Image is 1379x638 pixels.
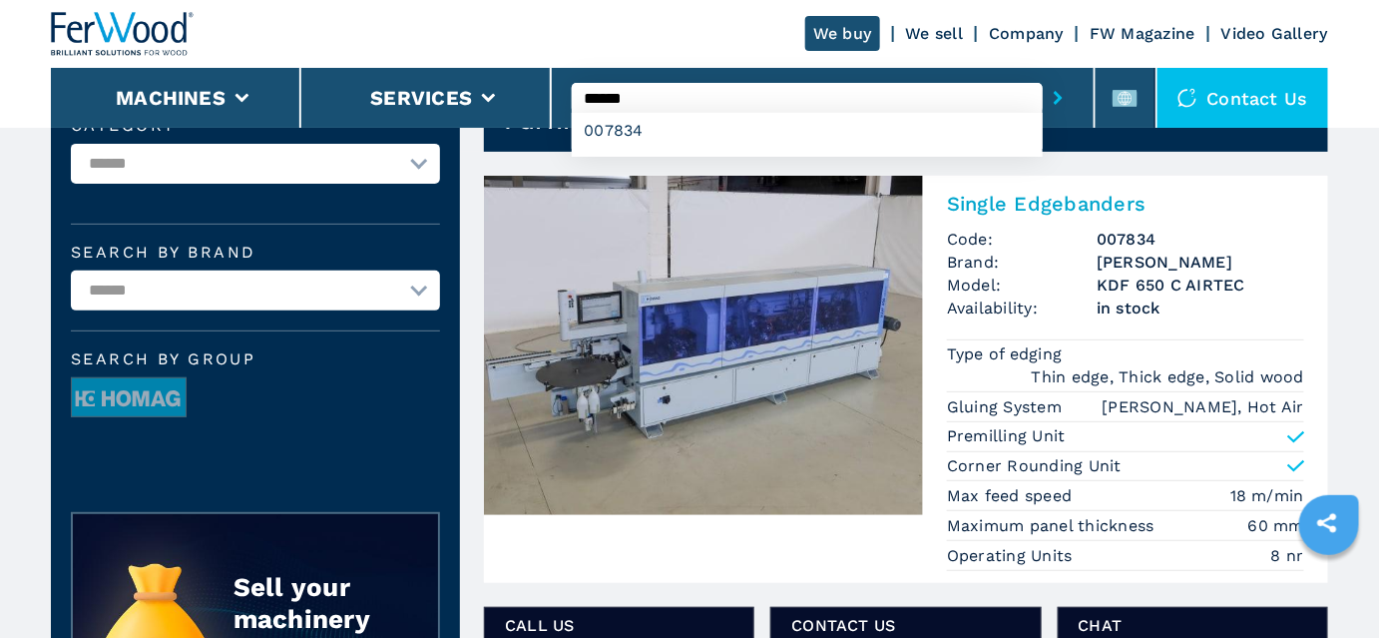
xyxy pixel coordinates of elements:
h3: 007834 [1097,228,1304,251]
img: Contact us [1177,88,1197,108]
img: image [72,378,186,418]
p: Max feed speed [947,485,1078,507]
label: Search by brand [71,245,440,261]
div: 007834 [572,113,1042,149]
p: Operating Units [947,545,1078,567]
a: Video Gallery [1221,24,1328,43]
a: We buy [805,16,880,51]
button: Machines [116,86,226,110]
p: Corner Rounding Unit [947,455,1122,477]
em: 60 mm [1248,514,1304,537]
span: Search by group [71,351,440,367]
img: Ferwood [51,12,195,56]
p: Maximum panel thickness [947,515,1159,537]
a: FW Magazine [1090,24,1195,43]
h3: [PERSON_NAME] [1097,251,1304,274]
a: Company [989,24,1064,43]
a: sharethis [1302,498,1352,548]
span: Code: [947,228,1097,251]
button: submit-button [1043,75,1074,121]
a: We sell [906,24,964,43]
img: Single Edgebanders BRANDT KDF 650 C AIRTEC [484,176,923,515]
iframe: Chat [1294,548,1364,623]
label: Category [71,118,440,134]
span: Brand: [947,251,1097,274]
em: 8 nr [1271,544,1304,567]
p: Premilling Unit [947,425,1066,447]
span: Call us [505,614,733,637]
span: in stock [1097,297,1304,319]
button: Services [370,86,472,110]
p: Type of edging [947,343,1068,365]
div: Contact us [1157,68,1329,128]
span: Model: [947,274,1097,297]
p: Gluing System [947,396,1068,418]
h2: Single Edgebanders [947,192,1304,216]
h3: KDF 650 C AIRTEC [1097,274,1304,297]
em: [PERSON_NAME], Hot Air [1103,395,1305,418]
span: Chat [1079,614,1307,637]
span: Availability: [947,297,1097,319]
em: 18 m/min [1230,484,1304,507]
em: Thin edge, Thick edge, Solid wood [1032,365,1304,388]
span: CONTACT US [791,614,1020,637]
a: Single Edgebanders BRANDT KDF 650 C AIRTECSingle EdgebandersCode:007834Brand:[PERSON_NAME]Model:K... [484,176,1328,583]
